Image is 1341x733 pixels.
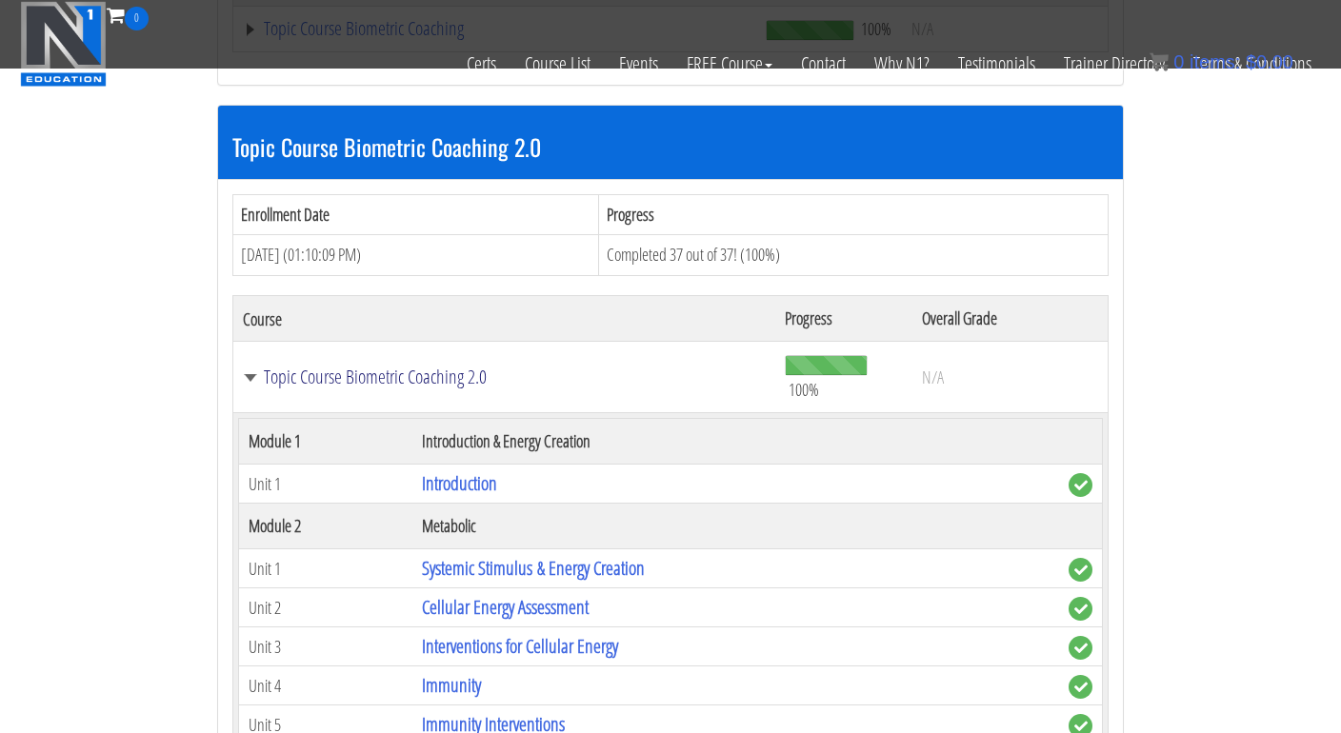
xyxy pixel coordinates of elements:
[787,30,860,97] a: Contact
[1069,675,1092,699] span: complete
[125,7,149,30] span: 0
[233,194,599,235] th: Enrollment Date
[1246,51,1256,72] span: $
[1246,51,1293,72] bdi: 0.00
[1069,473,1092,497] span: complete
[239,666,412,705] td: Unit 4
[789,379,819,400] span: 100%
[1069,636,1092,660] span: complete
[860,30,944,97] a: Why N1?
[912,342,1108,413] td: N/A
[239,504,412,549] th: Module 2
[239,549,412,588] td: Unit 1
[605,30,672,97] a: Events
[1069,597,1092,621] span: complete
[599,235,1109,276] td: Completed 37 out of 37! (100%)
[233,296,776,342] th: Course
[1069,558,1092,582] span: complete
[912,296,1108,342] th: Overall Grade
[1190,51,1240,72] span: items:
[1179,30,1326,97] a: Terms & Conditions
[510,30,605,97] a: Course List
[599,194,1109,235] th: Progress
[107,2,149,28] a: 0
[20,1,107,87] img: n1-education
[232,134,1109,159] h3: Topic Course Biometric Coaching 2.0
[412,419,1059,465] th: Introduction & Energy Creation
[239,627,412,666] td: Unit 3
[672,30,787,97] a: FREE Course
[243,367,766,386] a: Topic Course Biometric Coaching 2.0
[422,470,497,496] a: Introduction
[1150,51,1293,72] a: 0 items: $0.00
[422,594,589,620] a: Cellular Energy Assessment
[1173,51,1184,72] span: 0
[944,30,1050,97] a: Testimonials
[1150,52,1169,71] img: icon11.png
[422,672,481,698] a: Immunity
[239,465,412,504] td: Unit 1
[1050,30,1179,97] a: Trainer Directory
[233,235,599,276] td: [DATE] (01:10:09 PM)
[422,633,618,659] a: Interventions for Cellular Energy
[239,588,412,627] td: Unit 2
[452,30,510,97] a: Certs
[412,504,1059,549] th: Metabolic
[239,419,412,465] th: Module 1
[422,555,645,581] a: Systemic Stimulus & Energy Creation
[775,296,912,342] th: Progress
